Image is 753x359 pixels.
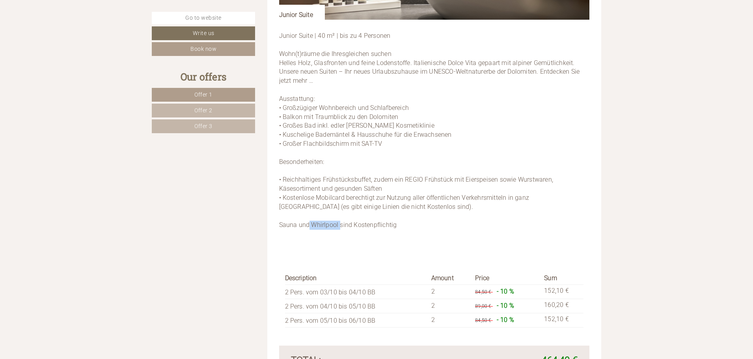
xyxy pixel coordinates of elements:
[152,12,255,24] a: Go to website
[279,32,590,238] p: Junior Suite | 40 m² | bis zu 4 Personen Wohn(t)räume die Ihresgleichen suchen Helles Holz, Glasf...
[475,318,491,323] span: 84,50 €
[12,23,92,30] div: Hotel Simpaty
[6,22,96,46] div: Hello, how can we help you?
[541,299,583,313] td: 160,20 €
[428,299,472,313] td: 2
[497,316,514,324] span: - 10 %
[541,272,583,285] th: Sum
[194,123,212,129] span: Offer 3
[279,5,325,20] div: Junior Suite
[285,299,428,313] td: 2 Pers. vom 04/10 bis 05/10 BB
[273,208,311,221] button: Send
[541,313,583,327] td: 152,10 €
[428,285,472,299] td: 2
[428,272,472,285] th: Amount
[194,107,212,113] span: Offer 2
[194,91,212,98] span: Offer 1
[472,272,541,285] th: Price
[152,42,255,56] a: Book now
[541,285,583,299] td: 152,10 €
[12,39,92,44] small: 19:53
[152,26,255,40] a: Write us
[475,303,491,309] span: 89,00 €
[141,6,169,20] div: [DATE]
[475,289,491,295] span: 84,50 €
[285,285,428,299] td: 2 Pers. vom 03/10 bis 04/10 BB
[497,288,514,295] span: - 10 %
[152,70,255,84] div: Our offers
[428,313,472,327] td: 2
[497,302,514,309] span: - 10 %
[285,272,428,285] th: Description
[285,313,428,327] td: 2 Pers. vom 05/10 bis 06/10 BB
